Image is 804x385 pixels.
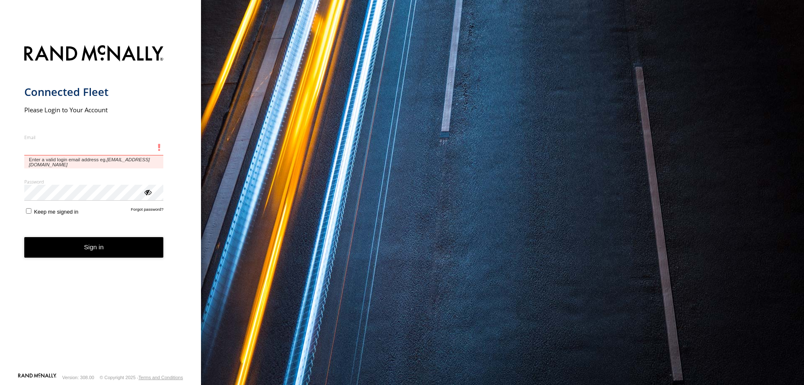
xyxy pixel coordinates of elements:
span: Keep me signed in [34,209,78,215]
div: Version: 308.00 [62,375,94,380]
img: Rand McNally [24,44,164,65]
div: ViewPassword [143,188,152,196]
h2: Please Login to Your Account [24,106,164,114]
form: main [24,40,177,372]
span: Enter a valid login email address eg. [24,155,164,168]
a: Forgot password? [131,207,164,215]
em: [EMAIL_ADDRESS][DOMAIN_NAME] [29,157,150,167]
button: Sign in [24,237,164,258]
input: Keep me signed in [26,208,31,214]
a: Visit our Website [18,373,57,382]
div: © Copyright 2025 - [100,375,183,380]
label: Password [24,178,164,185]
a: Terms and Conditions [139,375,183,380]
label: Email [24,134,164,140]
h1: Connected Fleet [24,85,164,99]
